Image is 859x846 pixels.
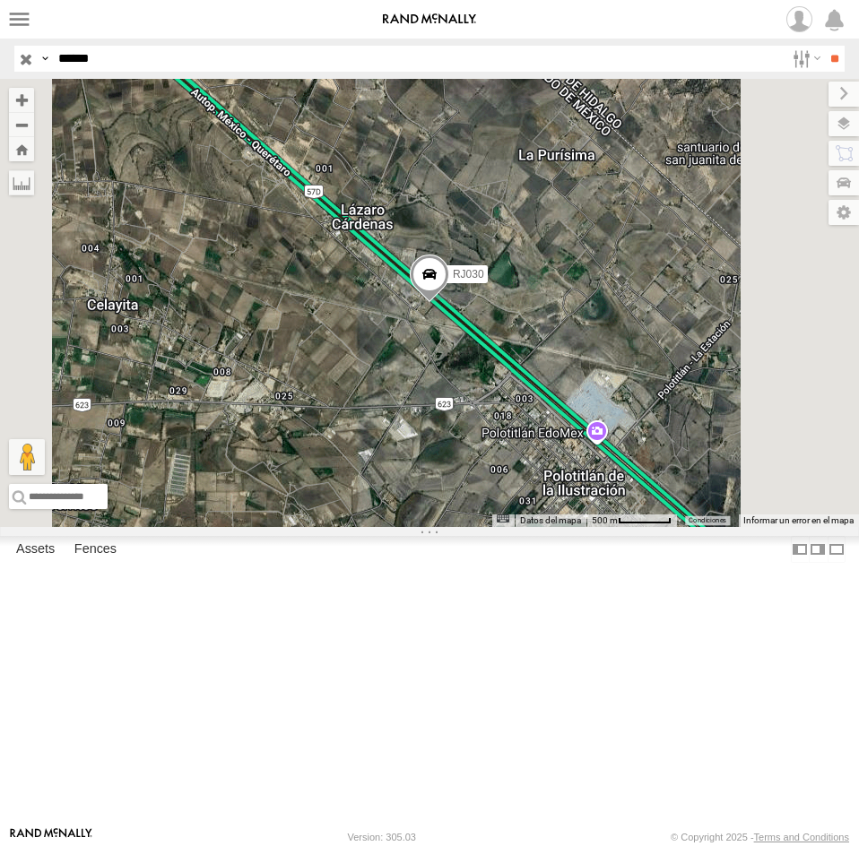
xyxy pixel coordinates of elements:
[497,514,509,522] button: Combinaciones de teclas
[791,536,809,562] label: Dock Summary Table to the Left
[10,828,92,846] a: Visit our Website
[9,170,34,195] label: Measure
[9,88,34,112] button: Zoom in
[754,832,849,842] a: Terms and Conditions
[586,514,677,527] button: Escala del mapa: 500 m por 56 píxeles
[809,536,827,562] label: Dock Summary Table to the Right
[348,832,416,842] div: Version: 305.03
[9,137,34,161] button: Zoom Home
[9,112,34,137] button: Zoom out
[592,515,618,525] span: 500 m
[383,13,476,26] img: rand-logo.svg
[829,200,859,225] label: Map Settings
[785,46,824,72] label: Search Filter Options
[453,269,484,281] span: RJ030
[38,46,52,72] label: Search Query
[7,537,64,562] label: Assets
[671,832,849,842] div: © Copyright 2025 -
[828,536,846,562] label: Hide Summary Table
[689,517,726,524] a: Condiciones
[743,515,854,525] a: Informar un error en el mapa
[520,514,581,527] button: Datos del mapa
[65,537,126,562] label: Fences
[9,439,45,475] button: Arrastra el hombrecito naranja al mapa para abrir Street View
